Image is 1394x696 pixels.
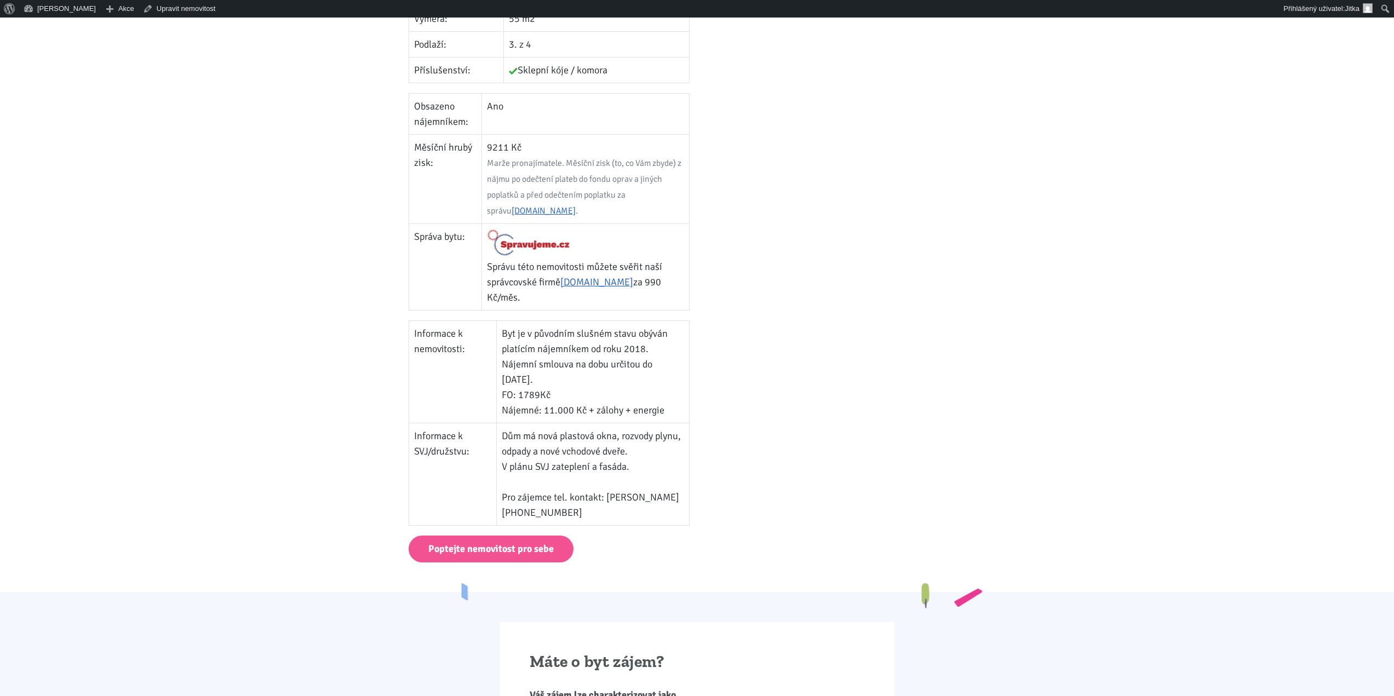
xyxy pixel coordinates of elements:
[504,57,690,83] td: Sklepní kóje / komora
[409,32,504,57] td: Podlaží:
[487,158,681,216] span: Marže pronajímatele. Měsíční zisk (to, co Vám zbyde) z nájmu po odečtení plateb do fondu oprav a ...
[1345,4,1359,13] span: Jitka
[487,259,684,305] p: Správu této nemovitosti můžete svěřit naší správcovské firmě za 990 Kč/měs.
[512,205,576,216] a: [DOMAIN_NAME]
[560,276,633,288] a: [DOMAIN_NAME]
[504,6,690,32] td: 55 m2
[409,536,573,562] a: Poptejte nemovitost pro sebe
[504,32,690,57] td: 3. z 4
[481,94,689,135] td: Ano
[530,652,865,672] h2: Máte o byt zájem?
[409,224,482,310] td: Správa bytu:
[409,135,482,224] td: Měsíční hrubý zisk:
[409,423,497,525] td: Informace k SVJ/družstvu:
[409,6,504,32] td: Výměra:
[497,423,690,525] td: Dům má nová plastová okna, rozvody plynu, odpady a nové vchodové dveře. V plánu SVJ zateplení a f...
[497,320,690,423] td: Byt je v původním slušném stavu obýván platícím nájemníkem od roku 2018. Nájemní smlouva na dobu ...
[487,229,571,256] img: Logo Spravujeme.cz
[481,135,689,224] td: 9211 Kč
[409,94,482,135] td: Obsazeno nájemníkem:
[409,320,497,423] td: Informace k nemovitosti:
[409,57,504,83] td: Příslušenství:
